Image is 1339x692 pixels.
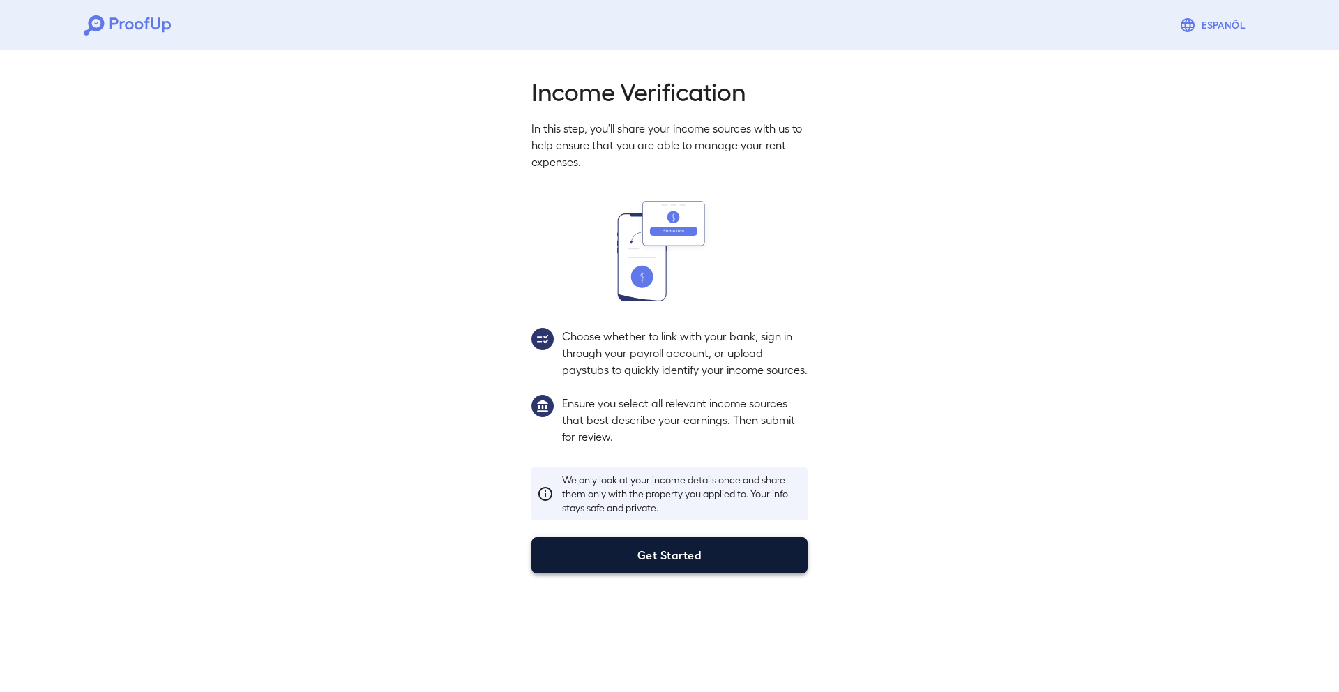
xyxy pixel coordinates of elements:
[562,395,808,445] p: Ensure you select all relevant income sources that best describe your earnings. Then submit for r...
[531,395,554,417] img: group1.svg
[617,201,722,301] img: transfer_money.svg
[531,328,554,350] img: group2.svg
[531,537,808,573] button: Get Started
[1174,11,1255,39] button: Espanõl
[531,75,808,106] h2: Income Verification
[531,120,808,170] p: In this step, you'll share your income sources with us to help ensure that you are able to manage...
[562,473,802,515] p: We only look at your income details once and share them only with the property you applied to. Yo...
[562,328,808,378] p: Choose whether to link with your bank, sign in through your payroll account, or upload paystubs t...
